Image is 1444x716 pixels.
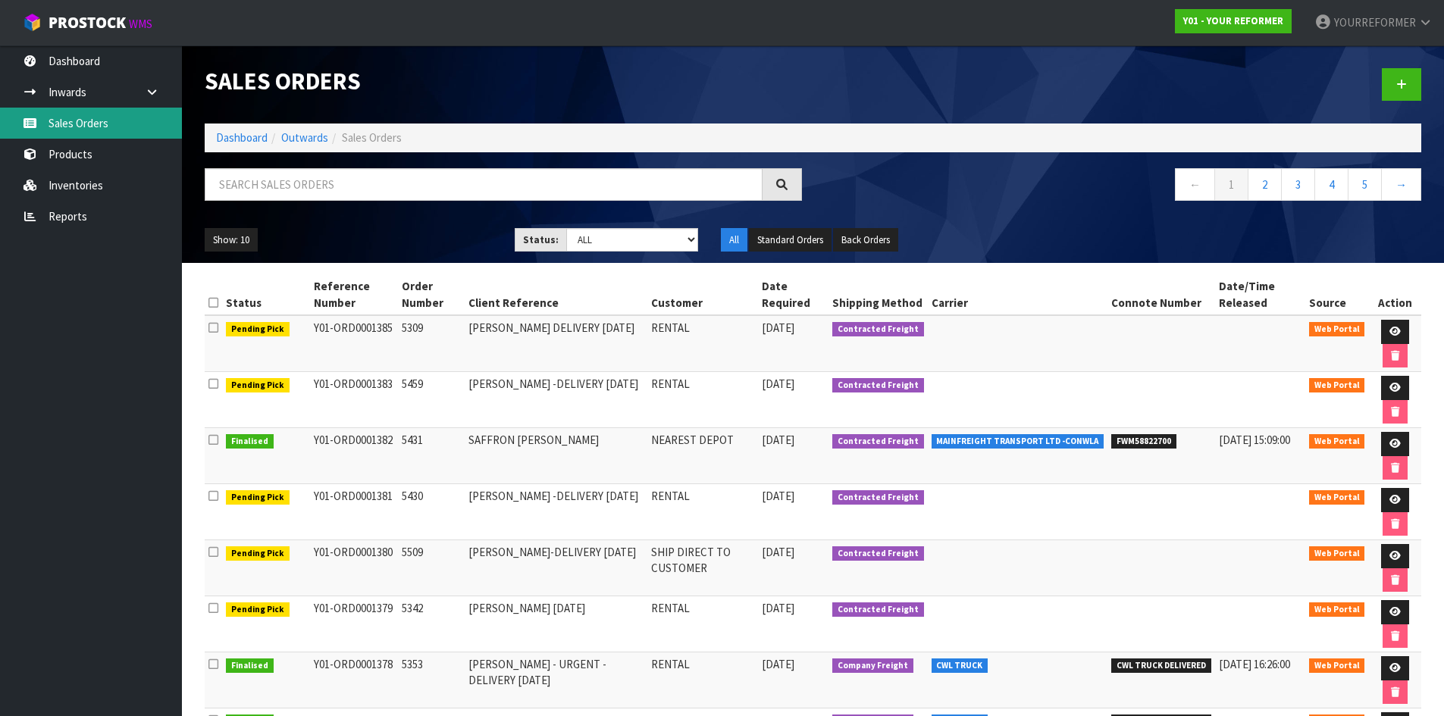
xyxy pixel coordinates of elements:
td: [PERSON_NAME] -DELIVERY [DATE] [465,484,648,540]
span: Contracted Freight [832,434,924,449]
nav: Page navigation [825,168,1422,205]
span: MAINFREIGHT TRANSPORT LTD -CONWLA [932,434,1104,449]
th: Reference Number [310,274,398,315]
span: Web Portal [1309,378,1365,393]
td: 5431 [398,428,465,484]
small: WMS [129,17,152,31]
th: Source [1305,274,1369,315]
span: ProStock [49,13,126,33]
span: Web Portal [1309,322,1365,337]
td: RENTAL [647,315,757,372]
a: Dashboard [216,130,268,145]
strong: Y01 - YOUR REFORMER [1183,14,1283,27]
span: [DATE] [762,377,794,391]
td: Y01-ORD0001378 [310,652,398,708]
span: Pending Pick [226,602,290,618]
a: 1 [1214,168,1248,201]
td: Y01-ORD0001385 [310,315,398,372]
a: Outwards [281,130,328,145]
strong: Status: [523,233,559,246]
span: [DATE] [762,489,794,503]
td: 5509 [398,540,465,596]
span: Contracted Freight [832,322,924,337]
span: CWL TRUCK [932,658,988,674]
th: Action [1368,274,1421,315]
td: 5430 [398,484,465,540]
span: Finalised [226,434,274,449]
th: Shipping Method [828,274,928,315]
span: [DATE] 15:09:00 [1219,433,1290,447]
span: [DATE] 16:26:00 [1219,657,1290,671]
td: Y01-ORD0001379 [310,596,398,652]
span: Web Portal [1309,602,1365,618]
span: Contracted Freight [832,546,924,561]
button: Show: 10 [205,228,258,252]
th: Client Reference [465,274,648,315]
a: 2 [1248,168,1282,201]
th: Status [222,274,310,315]
td: 5459 [398,372,465,428]
span: Web Portal [1309,546,1365,561]
span: [DATE] [762,433,794,447]
td: RENTAL [647,596,757,652]
span: Finalised [226,658,274,674]
span: Web Portal [1309,490,1365,505]
input: Search sales orders [205,168,763,201]
button: Standard Orders [749,228,832,252]
th: Order Number [398,274,465,315]
td: RENTAL [647,652,757,708]
span: Sales Orders [342,130,402,145]
button: All [721,228,747,252]
span: CWL TRUCK DELIVERED [1111,658,1211,674]
td: SHIP DIRECT TO CUSTOMER [647,540,757,596]
td: [PERSON_NAME] -DELIVERY [DATE] [465,372,648,428]
td: Y01-ORD0001380 [310,540,398,596]
span: [DATE] [762,601,794,615]
span: Contracted Freight [832,602,924,618]
img: cube-alt.png [23,13,42,32]
span: [DATE] [762,320,794,335]
span: Pending Pick [226,490,290,505]
td: RENTAL [647,372,757,428]
th: Date Required [758,274,828,315]
span: Company Freight [832,658,913,674]
span: FWM58822700 [1111,434,1176,449]
span: Web Portal [1309,658,1365,674]
span: [DATE] [762,545,794,559]
td: 5309 [398,315,465,372]
span: Pending Pick [226,546,290,561]
th: Date/Time Released [1215,274,1305,315]
th: Connote Number [1107,274,1215,315]
a: 4 [1314,168,1348,201]
td: 5342 [398,596,465,652]
td: Y01-ORD0001383 [310,372,398,428]
td: Y01-ORD0001381 [310,484,398,540]
td: SAFFRON [PERSON_NAME] [465,428,648,484]
a: 3 [1281,168,1315,201]
span: [DATE] [762,657,794,671]
span: Web Portal [1309,434,1365,449]
td: [PERSON_NAME] [DATE] [465,596,648,652]
span: Contracted Freight [832,378,924,393]
td: [PERSON_NAME]-DELIVERY [DATE] [465,540,648,596]
td: [PERSON_NAME] - URGENT - DELIVERY [DATE] [465,652,648,708]
h1: Sales Orders [205,68,802,94]
a: ← [1175,168,1215,201]
td: RENTAL [647,484,757,540]
span: Pending Pick [226,322,290,337]
a: → [1381,168,1421,201]
td: NEAREST DEPOT [647,428,757,484]
th: Customer [647,274,757,315]
button: Back Orders [833,228,898,252]
td: 5353 [398,652,465,708]
td: [PERSON_NAME] DELIVERY [DATE] [465,315,648,372]
a: 5 [1348,168,1382,201]
span: Pending Pick [226,378,290,393]
span: Contracted Freight [832,490,924,505]
th: Carrier [928,274,1108,315]
td: Y01-ORD0001382 [310,428,398,484]
span: YOURREFORMER [1334,15,1416,30]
